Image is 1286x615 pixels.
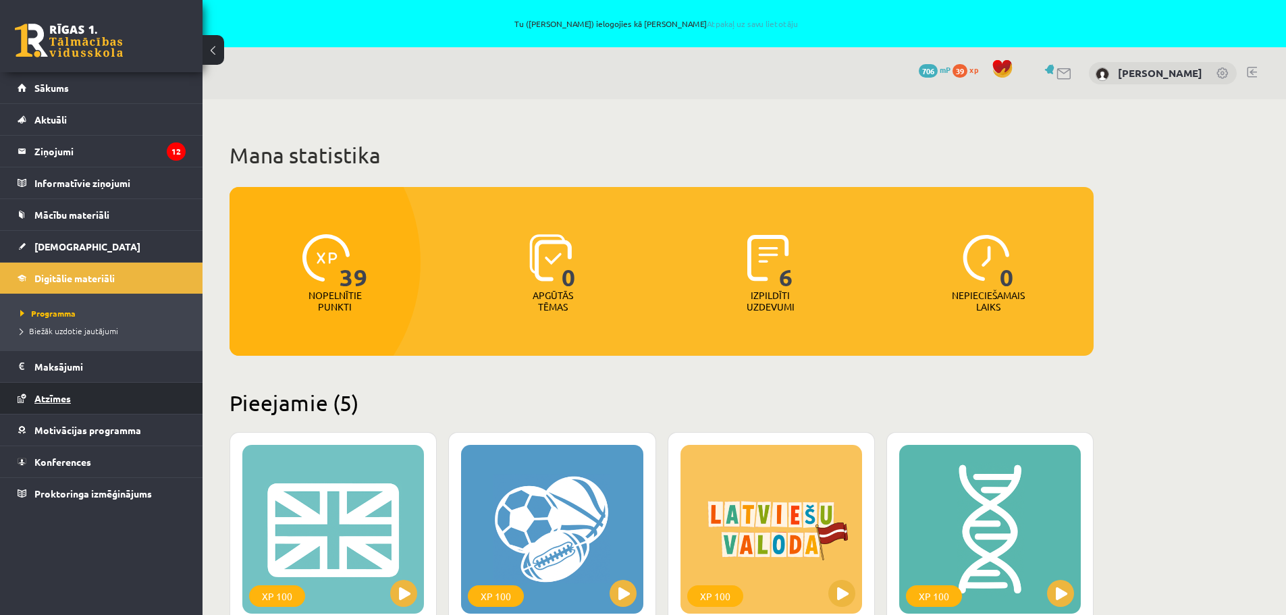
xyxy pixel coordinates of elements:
a: Sākums [18,72,186,103]
a: [PERSON_NAME] [1118,66,1202,80]
span: Digitālie materiāli [34,272,115,284]
span: 6 [779,234,793,290]
span: 39 [340,234,368,290]
div: XP 100 [249,585,305,607]
div: XP 100 [687,585,743,607]
a: Aktuāli [18,104,186,135]
p: Nepieciešamais laiks [952,290,1025,313]
h2: Pieejamie (5) [230,390,1094,416]
span: Sākums [34,82,69,94]
a: Konferences [18,446,186,477]
span: mP [940,64,950,75]
span: Mācību materiāli [34,209,109,221]
div: XP 100 [906,585,962,607]
a: Mācību materiāli [18,199,186,230]
a: Digitālie materiāli [18,263,186,294]
a: 706 mP [919,64,950,75]
span: Tu ([PERSON_NAME]) ielogojies kā [PERSON_NAME] [155,20,1158,28]
a: 39 xp [953,64,985,75]
span: 0 [1000,234,1014,290]
legend: Informatīvie ziņojumi [34,167,186,198]
img: icon-clock-7be60019b62300814b6bd22b8e044499b485619524d84068768e800edab66f18.svg [963,234,1010,282]
p: Apgūtās tēmas [527,290,579,313]
i: 12 [167,142,186,161]
p: Izpildīti uzdevumi [744,290,797,313]
span: 39 [953,64,967,78]
a: Atpakaļ uz savu lietotāju [707,18,798,29]
span: Biežāk uzdotie jautājumi [20,325,118,336]
a: [DEMOGRAPHIC_DATA] [18,231,186,262]
legend: Maksājumi [34,351,186,382]
h1: Mana statistika [230,142,1094,169]
span: 0 [562,234,576,290]
span: Aktuāli [34,113,67,126]
span: Proktoringa izmēģinājums [34,487,152,500]
span: [DEMOGRAPHIC_DATA] [34,240,140,252]
img: icon-completed-tasks-ad58ae20a441b2904462921112bc710f1caf180af7a3daa7317a5a94f2d26646.svg [747,234,789,282]
span: Programma [20,308,76,319]
a: Ziņojumi12 [18,136,186,167]
img: icon-xp-0682a9bc20223a9ccc6f5883a126b849a74cddfe5390d2b41b4391c66f2066e7.svg [302,234,350,282]
a: Maksājumi [18,351,186,382]
img: Kristofers Vasiļjevs [1096,68,1109,81]
div: XP 100 [468,585,524,607]
a: Atzīmes [18,383,186,414]
legend: Ziņojumi [34,136,186,167]
a: Motivācijas programma [18,415,186,446]
a: Informatīvie ziņojumi [18,167,186,198]
span: Atzīmes [34,392,71,404]
a: Proktoringa izmēģinājums [18,478,186,509]
span: Motivācijas programma [34,424,141,436]
a: Programma [20,307,189,319]
span: Konferences [34,456,91,468]
img: icon-learned-topics-4a711ccc23c960034f471b6e78daf4a3bad4a20eaf4de84257b87e66633f6470.svg [529,234,572,282]
a: Biežāk uzdotie jautājumi [20,325,189,337]
span: 706 [919,64,938,78]
a: Rīgas 1. Tālmācības vidusskola [15,24,123,57]
p: Nopelnītie punkti [309,290,362,313]
span: xp [969,64,978,75]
